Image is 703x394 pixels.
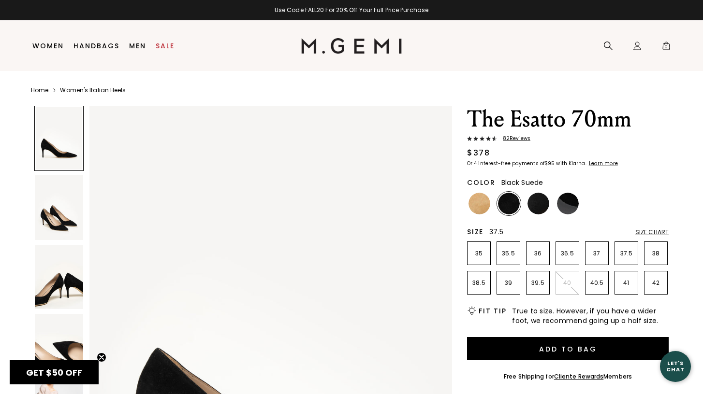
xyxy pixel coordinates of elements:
img: Cappuccino Suede [469,193,490,214]
p: 42 [644,279,667,287]
p: 38 [644,250,667,257]
div: Let's Chat [660,360,691,372]
p: 40.5 [586,279,608,287]
div: GET $50 OFFClose teaser [10,360,99,384]
p: 36.5 [556,250,579,257]
p: 37 [586,250,608,257]
p: 37.5 [615,250,638,257]
button: Close teaser [97,352,106,362]
div: Size Chart [635,228,669,236]
span: 37.5 [489,227,503,237]
img: Black Patent [557,193,579,214]
span: 82 Review s [497,136,530,141]
p: 40 [556,279,579,287]
h2: Color [467,179,496,186]
h1: The Esatto 70mm [467,106,669,133]
img: Black [527,193,549,214]
p: 36 [527,250,549,257]
p: 35.5 [497,250,520,257]
klarna-placement-style-amount: $95 [544,160,555,167]
a: 82Reviews [467,136,669,143]
p: 39 [497,279,520,287]
p: 41 [615,279,638,287]
h2: Fit Tip [479,307,506,315]
span: 0 [661,43,671,53]
span: Black Suede [501,178,543,187]
a: Women [32,42,64,50]
klarna-placement-style-body: Or 4 interest-free payments of [467,160,544,167]
img: The Esatto 70mm [35,175,83,239]
button: Add to Bag [467,337,669,360]
span: True to size. However, if you have a wider foot, we recommend going up a half size. [512,306,669,325]
a: Sale [156,42,175,50]
p: 39.5 [527,279,549,287]
span: GET $50 OFF [26,366,82,379]
p: 35 [468,250,490,257]
h2: Size [467,228,483,236]
img: The Esatto 70mm [35,314,83,378]
a: Home [31,86,48,94]
img: Black Suede [498,193,520,214]
img: The Esatto 70mm [35,245,83,309]
klarna-placement-style-body: with Klarna [556,160,587,167]
a: Handbags [73,42,119,50]
img: M.Gemi [301,38,402,54]
div: Free Shipping for Members [504,373,632,380]
klarna-placement-style-cta: Learn more [589,160,618,167]
p: 38.5 [468,279,490,287]
a: Women's Italian Heels [60,86,126,94]
a: Cliente Rewards [554,372,604,380]
div: $378 [467,147,490,159]
a: Learn more [588,161,618,167]
a: Men [129,42,146,50]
